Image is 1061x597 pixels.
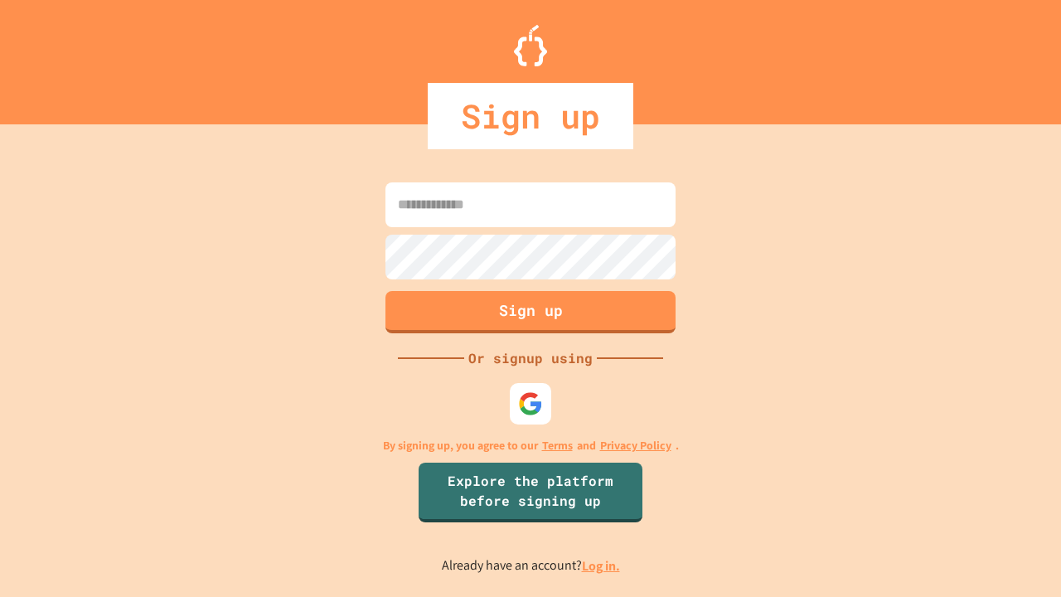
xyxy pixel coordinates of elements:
[464,348,597,368] div: Or signup using
[385,291,676,333] button: Sign up
[428,83,633,149] div: Sign up
[383,437,679,454] p: By signing up, you agree to our and .
[442,556,620,576] p: Already have an account?
[542,437,573,454] a: Terms
[518,391,543,416] img: google-icon.svg
[419,463,642,522] a: Explore the platform before signing up
[514,25,547,66] img: Logo.svg
[600,437,671,454] a: Privacy Policy
[582,557,620,575] a: Log in.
